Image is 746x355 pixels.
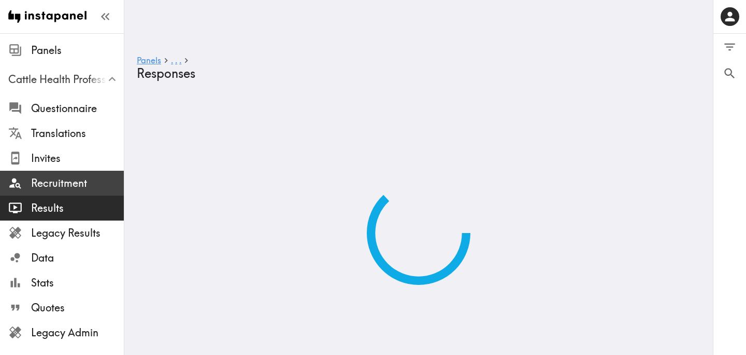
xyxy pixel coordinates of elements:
[713,34,746,60] button: Filter Responses
[137,56,161,66] a: Panels
[31,226,124,240] span: Legacy Results
[31,301,124,315] span: Quotes
[31,251,124,265] span: Data
[171,55,173,65] span: .
[8,72,124,87] span: Cattle Health Professionals Creative Testing
[31,101,124,116] span: Questionnaire
[723,40,737,54] span: Filter Responses
[713,60,746,87] button: Search
[31,176,124,190] span: Recruitment
[31,126,124,141] span: Translations
[31,151,124,166] span: Invites
[31,43,124,58] span: Panels
[171,56,181,66] a: ...
[31,276,124,290] span: Stats
[31,201,124,215] span: Results
[723,66,737,80] span: Search
[175,55,177,65] span: .
[179,55,181,65] span: .
[31,325,124,340] span: Legacy Admin
[137,66,692,81] h4: Responses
